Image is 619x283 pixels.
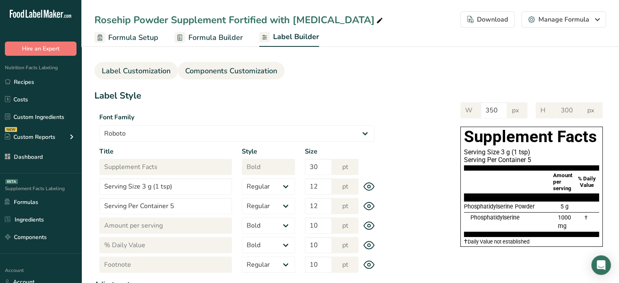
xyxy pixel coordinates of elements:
[305,257,332,273] input: 10
[94,13,385,27] div: Rosehip Powder Supplement Fortified with [MEDICAL_DATA]
[99,198,232,214] input: Serving Per Container 1
[102,66,171,77] span: Label Customization
[185,66,277,77] span: Components Customization
[464,156,599,164] div: Serving Per Container 5
[188,32,243,43] span: Formula Builder
[305,147,358,156] label: Size
[467,15,508,24] div: Download
[5,133,55,141] div: Custom Reports
[305,198,332,214] input: 12
[470,214,520,221] span: Phosphatidylserine
[558,214,571,230] span: 1000 mg
[553,172,573,191] span: Amount per serving
[175,29,243,47] a: Formula Builder
[242,147,295,156] label: Style
[464,148,599,156] div: Serving Size 3 g (1 tsp)
[305,178,332,195] input: 12
[305,237,332,253] input: 10
[521,11,606,28] button: Manage Formula
[305,159,332,175] input: 30
[460,11,515,28] button: Download
[99,112,374,122] label: Font Family
[99,178,232,195] input: Serving Size 5 g
[577,176,595,188] span: % Daily Value
[94,89,379,103] h1: Label Style
[464,203,535,210] span: Phosphatidylserine Powder
[5,127,17,132] div: NEW
[108,32,158,43] span: Formula Setup
[584,214,588,221] span: †
[5,179,18,184] div: BETA
[273,31,319,42] span: Label Builder
[94,29,158,47] a: Formula Setup
[591,255,611,275] div: Open Intercom Messenger
[560,203,568,210] span: 5 g
[464,127,599,147] h1: Supplement Facts
[528,15,599,24] div: Manage Formula
[305,217,332,234] input: 10
[464,238,468,245] span: †
[99,147,232,156] label: Title
[259,28,319,47] a: Label Builder
[5,42,77,56] button: Hire an Expert
[464,237,599,246] section: Daily Value not established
